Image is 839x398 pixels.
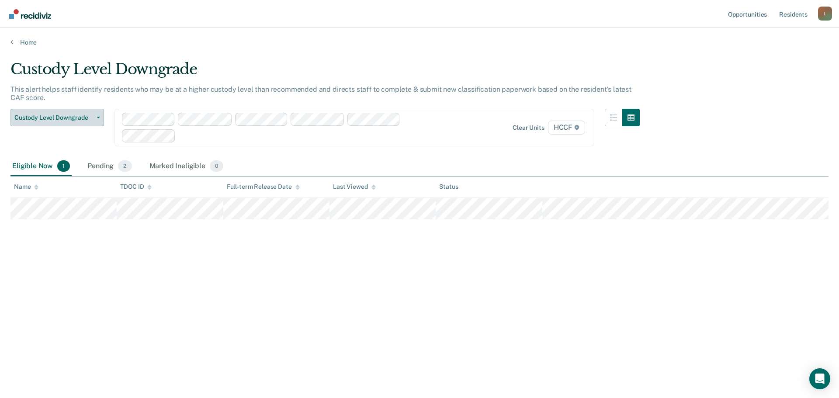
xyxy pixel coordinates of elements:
[14,114,93,121] span: Custody Level Downgrade
[118,160,132,172] span: 2
[333,183,375,190] div: Last Viewed
[818,7,832,21] div: l
[10,157,72,176] div: Eligible Now1
[57,160,70,172] span: 1
[809,368,830,389] div: Open Intercom Messenger
[9,9,51,19] img: Recidiviz
[439,183,458,190] div: Status
[10,109,104,126] button: Custody Level Downgrade
[10,60,640,85] div: Custody Level Downgrade
[818,7,832,21] button: Profile dropdown button
[14,183,38,190] div: Name
[10,38,829,46] a: Home
[210,160,223,172] span: 0
[120,183,152,190] div: TDOC ID
[86,157,133,176] div: Pending2
[148,157,225,176] div: Marked Ineligible0
[227,183,300,190] div: Full-term Release Date
[513,124,544,132] div: Clear units
[10,85,631,102] p: This alert helps staff identify residents who may be at a higher custody level than recommended a...
[548,121,585,135] span: HCCF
